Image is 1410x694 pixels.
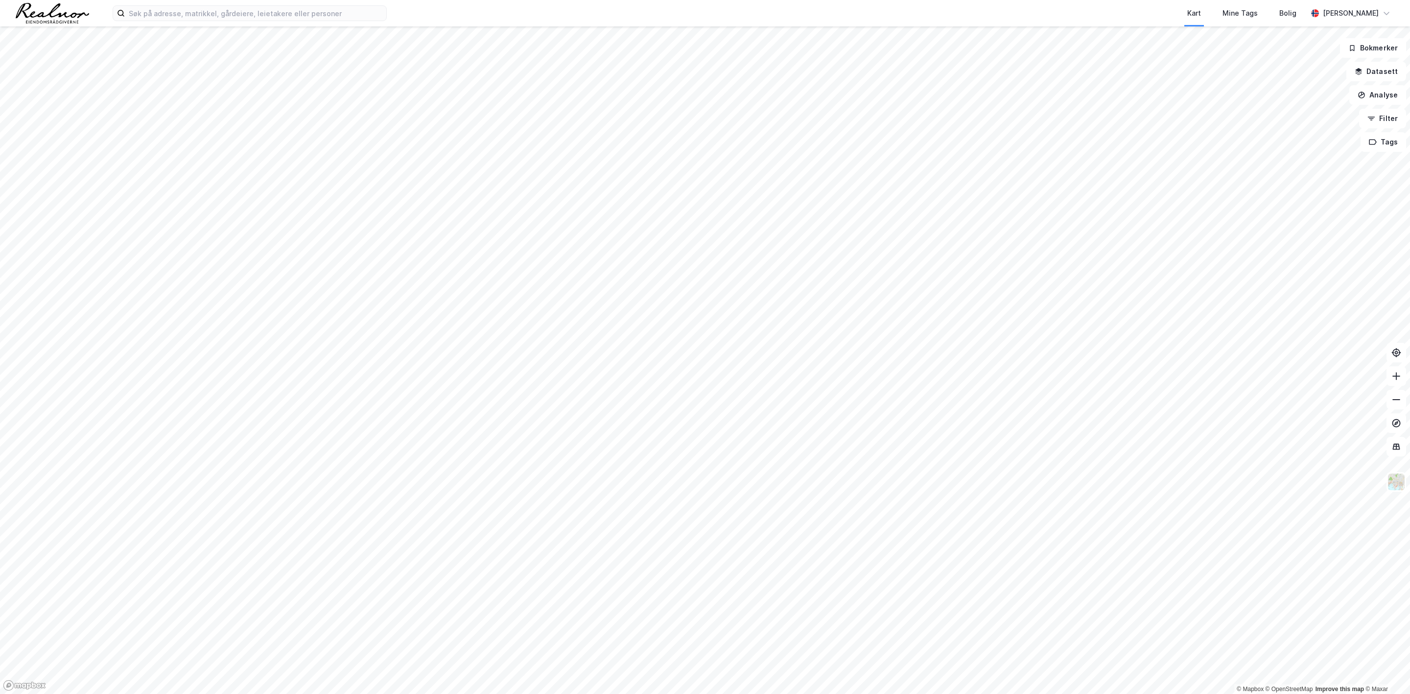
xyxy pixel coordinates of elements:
div: Kart [1187,7,1201,19]
div: Bolig [1279,7,1296,19]
a: Improve this map [1316,686,1364,693]
input: Søk på adresse, matrikkel, gårdeiere, leietakere eller personer [125,6,386,21]
img: realnor-logo.934646d98de889bb5806.png [16,3,89,24]
a: OpenStreetMap [1266,686,1313,693]
iframe: Chat Widget [1361,647,1410,694]
a: Mapbox homepage [3,680,46,691]
button: Datasett [1346,62,1406,81]
button: Analyse [1349,85,1406,105]
button: Bokmerker [1340,38,1406,58]
div: [PERSON_NAME] [1323,7,1379,19]
button: Filter [1359,109,1406,128]
div: Mine Tags [1222,7,1258,19]
div: Kontrollprogram for chat [1361,647,1410,694]
img: Z [1387,473,1406,491]
button: Tags [1361,132,1406,152]
a: Mapbox [1237,686,1264,693]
